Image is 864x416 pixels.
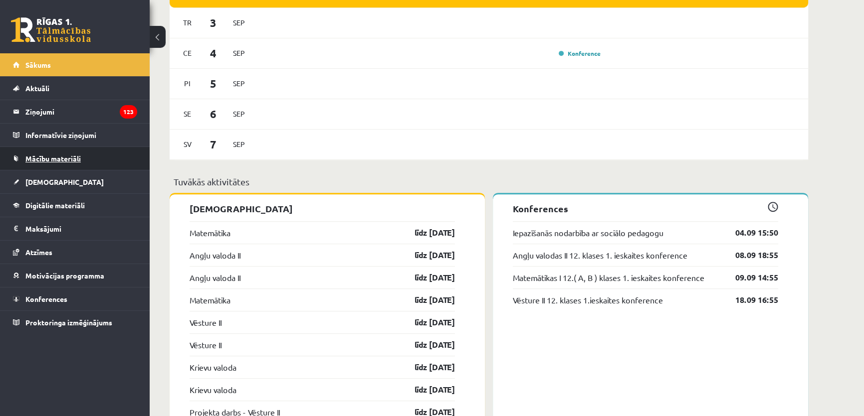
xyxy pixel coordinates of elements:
a: līdz [DATE] [397,249,455,261]
span: 3 [198,14,229,31]
a: 04.09 15:50 [720,227,778,239]
a: Digitālie materiāli [13,194,137,217]
span: Ce [177,45,198,61]
p: Konferences [513,202,778,215]
span: Tr [177,15,198,30]
a: Atzīmes [13,241,137,264]
p: Tuvākās aktivitātes [174,175,804,188]
span: 7 [198,136,229,152]
span: Digitālie materiāli [25,201,85,210]
a: līdz [DATE] [397,272,455,283]
legend: Maksājumi [25,217,137,240]
span: Sākums [25,60,51,69]
a: Angļu valoda II [190,249,240,261]
a: Sākums [13,53,137,76]
span: Sep [228,15,249,30]
span: Konferences [25,294,67,303]
span: 4 [198,45,229,61]
a: Konferences [13,287,137,310]
a: Informatīvie ziņojumi [13,124,137,146]
span: Sep [228,45,249,61]
span: Sep [228,76,249,91]
a: 09.09 14:55 [720,272,778,283]
a: līdz [DATE] [397,227,455,239]
span: 5 [198,75,229,92]
a: līdz [DATE] [397,361,455,373]
a: [DEMOGRAPHIC_DATA] [13,170,137,193]
a: Matemātikas I 12.( A, B ) klases 1. ieskaites konference [513,272,704,283]
a: Vēsture II 12. klases 1.ieskaites konference [513,294,663,306]
a: 18.09 16:55 [720,294,778,306]
span: Atzīmes [25,248,52,257]
span: Proktoringa izmēģinājums [25,318,112,327]
a: 08.09 18:55 [720,249,778,261]
span: 6 [198,106,229,122]
i: 123 [120,105,137,119]
span: Se [177,106,198,122]
a: Maksājumi [13,217,137,240]
a: Konference [559,49,601,57]
a: līdz [DATE] [397,339,455,351]
span: Motivācijas programma [25,271,104,280]
span: Mācību materiāli [25,154,81,163]
a: Motivācijas programma [13,264,137,287]
span: Aktuāli [25,84,49,93]
span: [DEMOGRAPHIC_DATA] [25,177,104,186]
a: Vēsture II [190,316,221,328]
a: Krievu valoda [190,384,236,396]
a: Mācību materiāli [13,147,137,170]
a: Matemātika [190,227,230,239]
span: Sep [228,137,249,152]
a: Proktoringa izmēģinājums [13,311,137,334]
span: Sv [177,137,198,152]
a: līdz [DATE] [397,384,455,396]
span: Pi [177,76,198,91]
a: Aktuāli [13,77,137,100]
a: Angļu valoda II [190,272,240,283]
a: Angļu valodas II 12. klases 1. ieskaites konference [513,249,687,261]
a: Matemātika [190,294,230,306]
a: Rīgas 1. Tālmācības vidusskola [11,17,91,42]
legend: Informatīvie ziņojumi [25,124,137,146]
legend: Ziņojumi [25,100,137,123]
a: Ziņojumi123 [13,100,137,123]
p: [DEMOGRAPHIC_DATA] [190,202,455,215]
a: Iepazīšanās nodarbība ar sociālo pedagogu [513,227,663,239]
a: līdz [DATE] [397,316,455,328]
a: Vēsture II [190,339,221,351]
span: Sep [228,106,249,122]
a: līdz [DATE] [397,294,455,306]
a: Krievu valoda [190,361,236,373]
